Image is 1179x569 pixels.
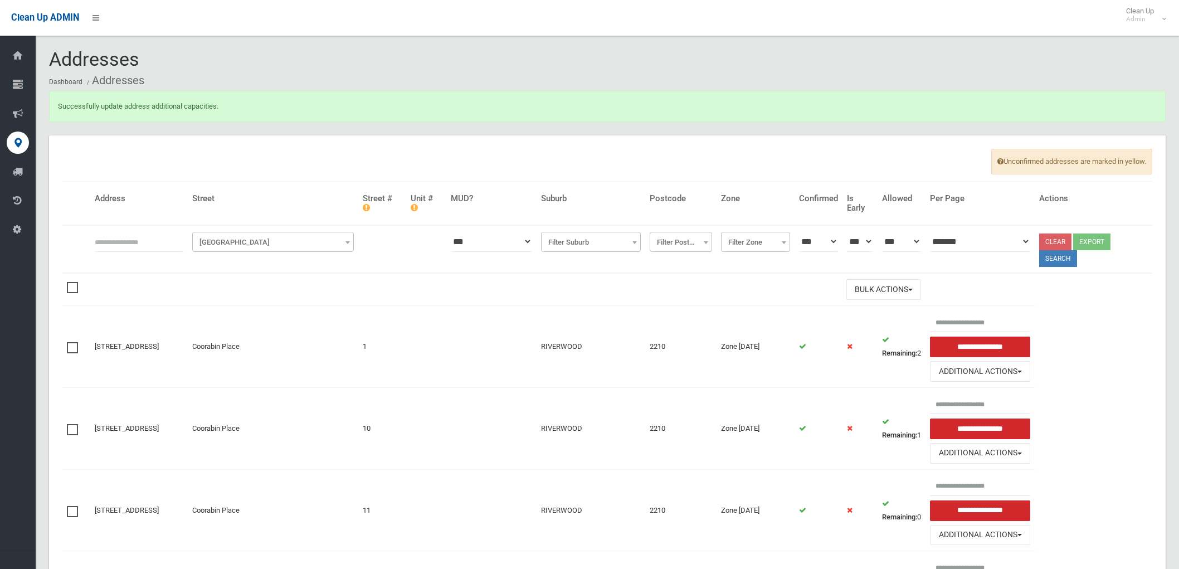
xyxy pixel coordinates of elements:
a: [STREET_ADDRESS] [95,506,159,514]
span: Filter Suburb [541,232,641,252]
td: 0 [878,469,925,551]
td: RIVERWOOD [537,469,646,551]
button: Additional Actions [930,525,1030,546]
h4: Unit # [411,194,442,212]
h4: Street # [363,194,401,212]
button: Additional Actions [930,361,1030,382]
h4: Suburb [541,194,641,203]
h4: Per Page [930,194,1030,203]
td: Zone [DATE] [717,469,794,551]
span: Filter Street [192,232,354,252]
button: Additional Actions [930,443,1030,464]
span: Clean Up ADMIN [11,12,79,23]
h4: Postcode [650,194,712,203]
td: Zone [DATE] [717,306,794,388]
li: Addresses [84,70,144,91]
span: Addresses [49,48,139,70]
h4: Street [192,194,354,203]
h4: Address [95,194,183,203]
td: 2210 [645,388,717,470]
span: Filter Street [195,235,352,250]
td: RIVERWOOD [537,306,646,388]
strong: Remaining: [882,431,917,439]
td: 11 [358,469,406,551]
td: RIVERWOOD [537,388,646,470]
td: 1 [358,306,406,388]
span: Clean Up [1120,7,1165,23]
span: Filter Postcode [652,235,709,250]
a: [STREET_ADDRESS] [95,424,159,432]
a: Clear [1039,234,1071,250]
td: Zone [DATE] [717,388,794,470]
span: Filter Zone [721,232,790,252]
td: 2210 [645,306,717,388]
td: 10 [358,388,406,470]
span: Filter Zone [724,235,787,250]
button: Search [1039,250,1077,267]
td: Coorabin Place [188,388,359,470]
a: Dashboard [49,78,82,86]
td: Coorabin Place [188,469,359,551]
td: Coorabin Place [188,306,359,388]
span: Filter Suburb [544,235,639,250]
button: Bulk Actions [846,279,921,300]
strong: Remaining: [882,349,917,357]
h4: Confirmed [799,194,838,203]
small: Admin [1126,15,1154,23]
a: [STREET_ADDRESS] [95,342,159,351]
h4: MUD? [451,194,532,203]
button: Export [1073,234,1110,250]
td: 2 [878,306,925,388]
h4: Actions [1039,194,1148,203]
h4: Is Early [847,194,874,212]
span: Filter Postcode [650,232,712,252]
h4: Zone [721,194,790,203]
span: Unconfirmed addresses are marked in yellow. [991,149,1152,174]
strong: Remaining: [882,513,917,521]
td: 2210 [645,469,717,551]
div: Successfully update address additional capacities. [49,91,1166,122]
td: 1 [878,388,925,470]
h4: Allowed [882,194,921,203]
